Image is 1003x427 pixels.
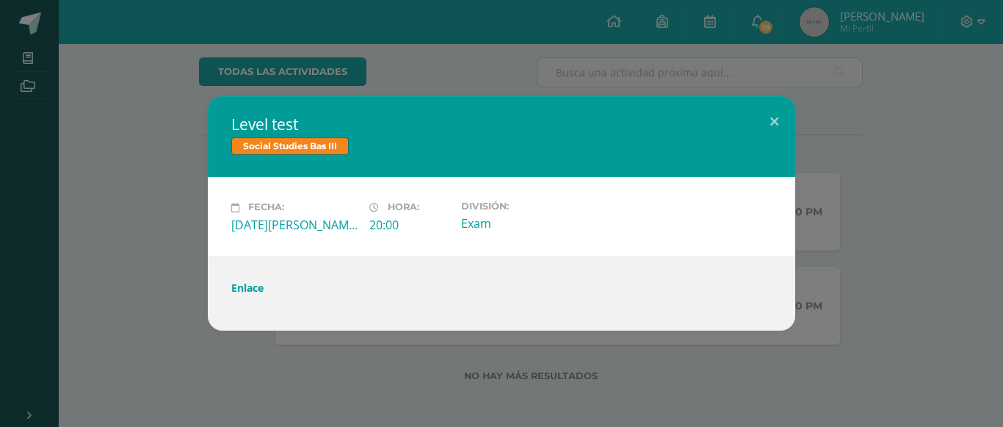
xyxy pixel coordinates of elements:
[231,281,264,295] a: Enlace
[461,215,587,232] div: Exam
[369,217,449,233] div: 20:00
[248,202,284,213] span: Fecha:
[231,137,349,155] span: Social Studies Bas III
[231,217,358,233] div: [DATE][PERSON_NAME]
[388,202,419,213] span: Hora:
[231,114,772,134] h2: Level test
[461,201,587,212] label: División:
[753,96,795,146] button: Close (Esc)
